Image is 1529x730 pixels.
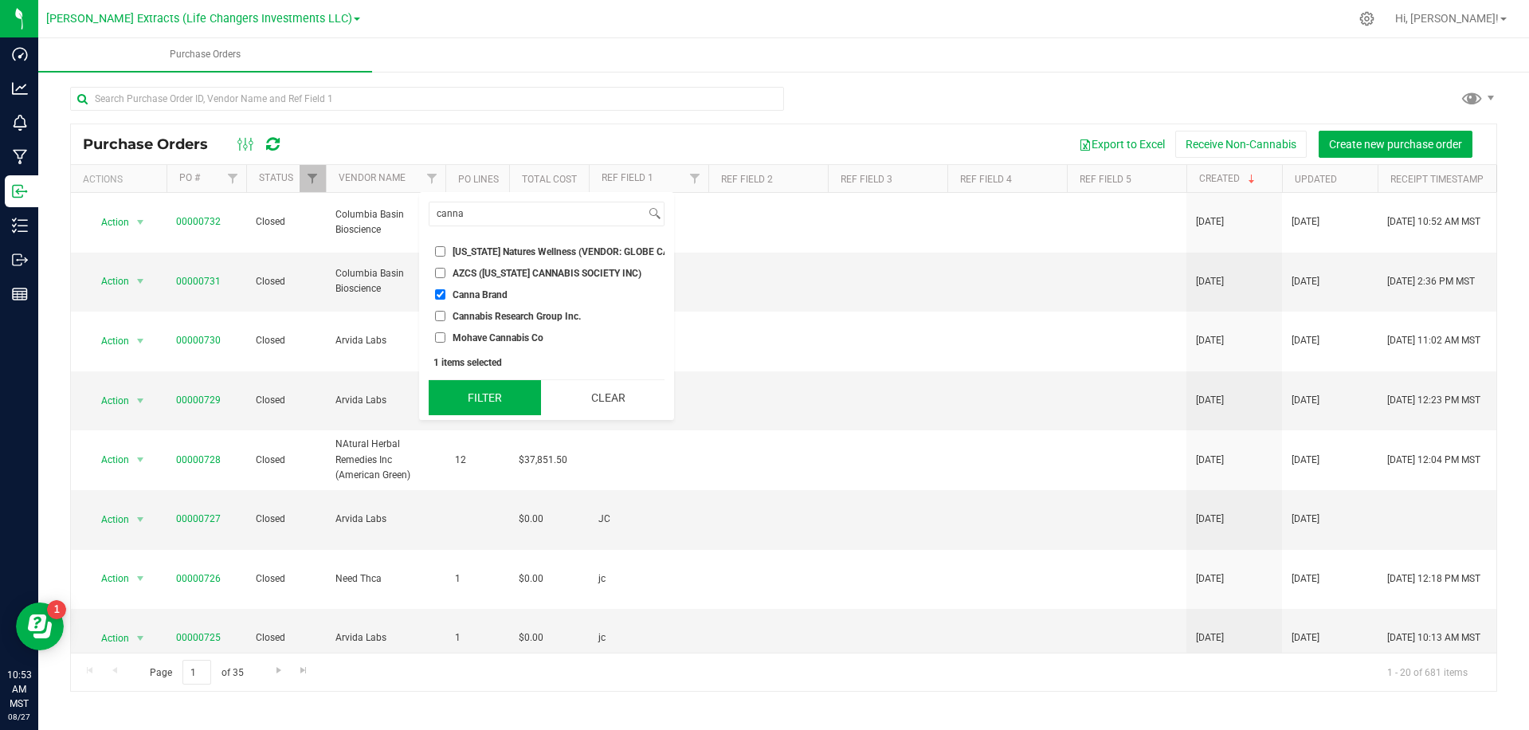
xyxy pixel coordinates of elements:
span: Closed [256,453,316,468]
span: [DATE] [1292,333,1319,348]
span: [DATE] [1196,453,1224,468]
div: 1 items selected [433,357,660,368]
span: [DATE] 12:23 PM MST [1387,393,1480,408]
a: Filter [682,165,708,192]
button: Filter [429,380,541,415]
span: select [131,449,151,471]
span: jc [598,630,699,646]
span: [DATE] [1292,274,1319,289]
span: [DATE] [1196,274,1224,289]
span: 1 [455,571,500,587]
span: Closed [256,333,316,348]
span: [DATE] 11:02 AM MST [1387,333,1480,348]
span: [DATE] 12:04 PM MST [1387,453,1480,468]
span: [DATE] [1196,571,1224,587]
span: [DATE] [1196,512,1224,527]
a: Receipt Timestamp [1390,174,1484,185]
a: Created [1199,173,1258,184]
span: [US_STATE] Natures Wellness (VENDOR: GLOBE CANNABS) [453,247,704,257]
span: Action [87,508,130,531]
inline-svg: Monitoring [12,115,28,131]
iframe: Resource center [16,602,64,650]
inline-svg: Inventory [12,218,28,234]
a: Filter [220,165,246,192]
span: [DATE] 12:18 PM MST [1387,571,1480,587]
span: [DATE] 10:13 AM MST [1387,630,1480,646]
span: Arvida Labs [335,512,436,527]
a: Ref Field 4 [960,174,1012,185]
input: 1 [182,660,211,685]
span: Closed [256,512,316,527]
span: Purchase Orders [83,135,224,153]
span: select [131,270,151,292]
a: Filter [419,165,445,192]
span: JC [598,512,699,527]
a: 00000727 [176,513,221,524]
a: PO Lines [458,174,499,185]
div: Manage settings [1357,11,1377,26]
span: Closed [256,274,316,289]
a: 00000731 [176,276,221,287]
span: select [131,627,151,650]
span: Action [87,390,130,412]
a: Ref Field 5 [1080,174,1131,185]
inline-svg: Dashboard [12,46,28,62]
inline-svg: Outbound [12,252,28,268]
p: 08/27 [7,711,31,723]
a: Ref Field 2 [721,174,773,185]
span: $0.00 [519,630,543,646]
span: select [131,567,151,590]
span: Hi, [PERSON_NAME]! [1395,12,1499,25]
input: Cannabis Research Group Inc. [435,311,445,321]
span: [DATE] [1292,453,1319,468]
span: $0.00 [519,571,543,587]
inline-svg: Inbound [12,183,28,199]
span: Closed [256,630,316,646]
span: [PERSON_NAME] Extracts (Life Changers Investments LLC) [46,12,352,26]
span: Purchase Orders [148,48,262,61]
span: [DATE] [1196,214,1224,230]
iframe: Resource center unread badge [47,600,66,619]
span: $0.00 [519,512,543,527]
inline-svg: Reports [12,286,28,302]
span: select [131,211,151,234]
span: Closed [256,214,316,230]
span: 1 - 20 of 681 items [1374,660,1480,684]
span: AZCS ([US_STATE] CANNABIS SOCIETY INC) [453,269,641,278]
span: Action [87,567,130,590]
span: Arvida Labs [335,393,436,408]
span: Cannabis Research Group Inc. [453,312,581,321]
input: [US_STATE] Natures Wellness (VENDOR: GLOBE CANNABS) [435,246,445,257]
span: NAtural Herbal Remedies Inc (American Green) [335,437,436,483]
span: [DATE] [1292,512,1319,527]
span: Arvida Labs [335,630,436,646]
span: select [131,508,151,531]
inline-svg: Manufacturing [12,149,28,165]
span: [DATE] [1196,333,1224,348]
span: Need Thca [335,571,436,587]
input: Canna Brand [435,289,445,300]
a: 00000730 [176,335,221,346]
span: Columbia Basin Bioscience [335,266,436,296]
a: Filter [300,165,326,192]
a: Updated [1295,174,1337,185]
button: Receive Non-Cannabis [1175,131,1307,158]
a: 00000732 [176,216,221,227]
input: Search Purchase Order ID, Vendor Name and Ref Field 1 [70,87,784,111]
a: Go to the last page [292,660,316,681]
span: Mohave Cannabis Co [453,333,543,343]
span: 1 [455,630,500,646]
a: Total Cost [522,174,577,185]
span: 12 [455,453,500,468]
span: [DATE] [1292,630,1319,646]
a: Vendor Name [339,172,406,183]
button: Clear [552,380,665,415]
a: Ref Field 1 [602,172,653,183]
span: Closed [256,571,316,587]
a: 00000726 [176,573,221,584]
button: Export to Excel [1068,131,1175,158]
span: Columbia Basin Bioscience [335,207,436,237]
a: 00000729 [176,394,221,406]
span: Canna Brand [453,290,508,300]
span: select [131,390,151,412]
